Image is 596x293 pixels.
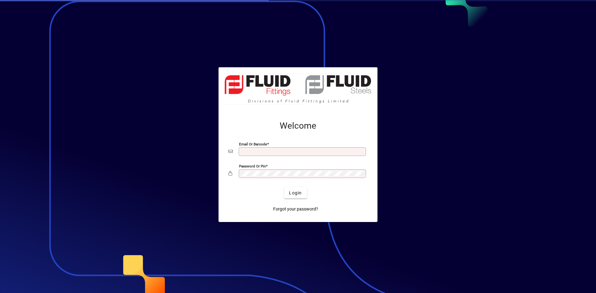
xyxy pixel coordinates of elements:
span: Forgot your password? [273,206,318,212]
h2: Welcome [228,121,368,131]
a: Forgot your password? [271,203,321,215]
mat-label: Password or Pin [239,164,266,168]
span: Login [289,190,302,196]
button: Login [284,187,307,198]
mat-label: Email or Barcode [239,142,267,146]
